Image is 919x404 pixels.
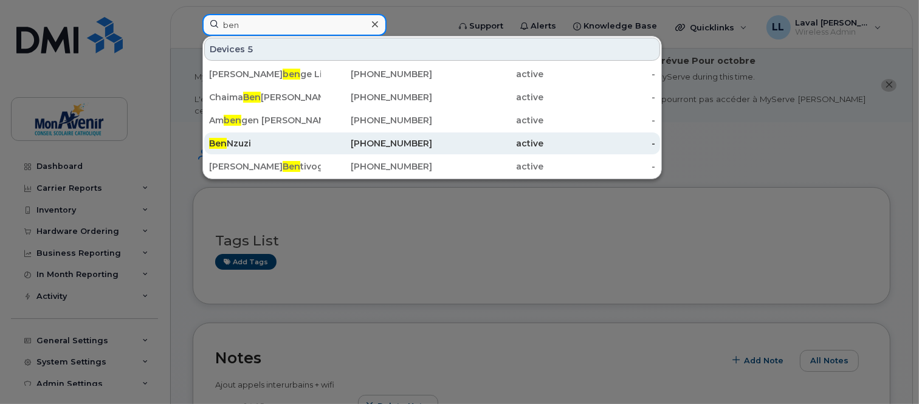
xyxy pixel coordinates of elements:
div: [PERSON_NAME] ge Likele [209,68,321,80]
div: Am gen [PERSON_NAME] [209,114,321,126]
div: [PHONE_NUMBER] [321,68,433,80]
a: ChaimaBen[PERSON_NAME][PHONE_NUMBER]active- [204,86,660,108]
span: 5 [247,43,253,55]
div: active [432,137,544,149]
a: BenNzuzi[PHONE_NUMBER]active- [204,132,660,154]
div: [PHONE_NUMBER] [321,114,433,126]
div: [PHONE_NUMBER] [321,137,433,149]
div: [PHONE_NUMBER] [321,91,433,103]
div: active [432,91,544,103]
div: - [544,114,656,126]
span: Ben [209,138,227,149]
span: ben [224,115,241,126]
div: active [432,114,544,126]
div: active [432,160,544,173]
div: - [544,91,656,103]
div: Devices [204,38,660,61]
div: [PERSON_NAME] tivoglio [209,160,321,173]
div: active [432,68,544,80]
a: [PERSON_NAME]benge Likele[PHONE_NUMBER]active- [204,63,660,85]
div: - [544,137,656,149]
div: - [544,68,656,80]
span: ben [283,69,300,80]
div: Chaima [PERSON_NAME] [209,91,321,103]
div: Nzuzi [209,137,321,149]
span: Ben [243,92,261,103]
span: Ben [283,161,300,172]
a: [PERSON_NAME]Bentivoglio[PHONE_NUMBER]active- [204,156,660,177]
div: [PHONE_NUMBER] [321,160,433,173]
a: Ambengen [PERSON_NAME][PHONE_NUMBER]active- [204,109,660,131]
div: - [544,160,656,173]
